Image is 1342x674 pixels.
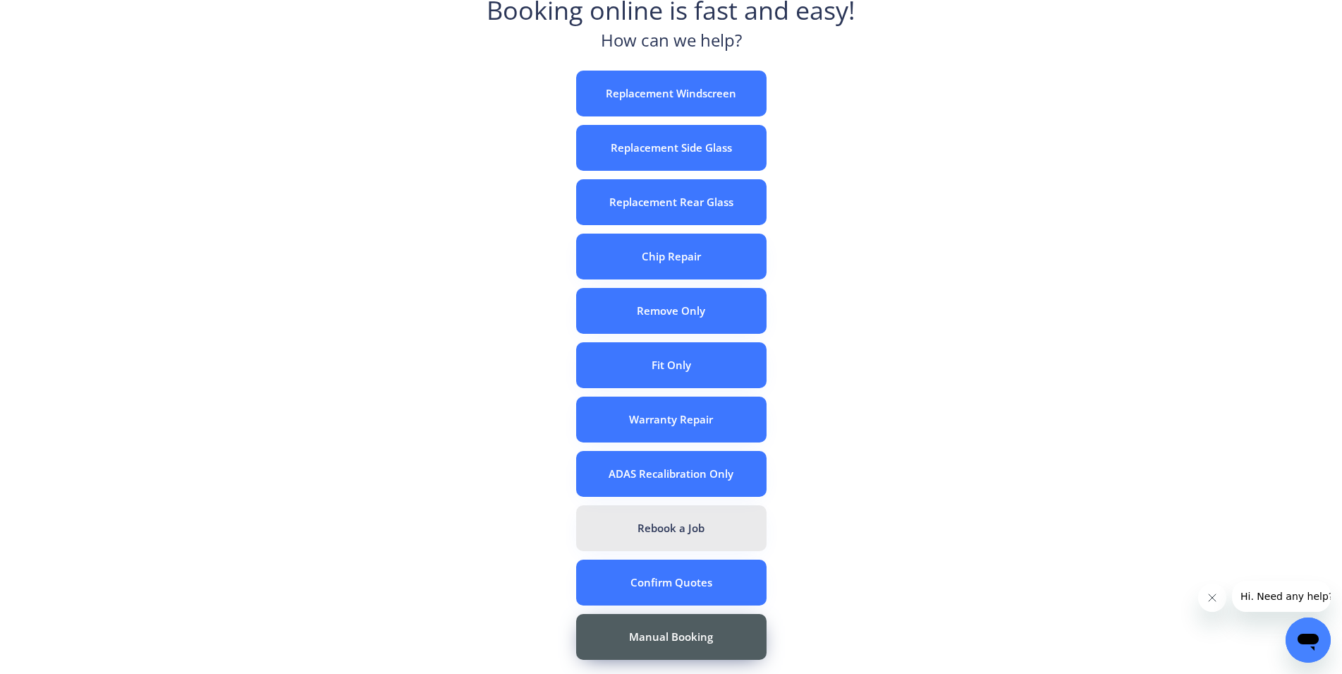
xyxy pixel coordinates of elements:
button: Remove Only [576,288,767,334]
iframe: Message from company [1232,581,1331,612]
iframe: Close message [1198,584,1226,612]
button: Replacement Windscreen [576,71,767,116]
button: Chip Repair [576,234,767,279]
button: ADAS Recalibration Only [576,451,767,497]
button: Manual Booking [576,614,767,660]
button: Confirm Quotes [576,560,767,606]
button: Replacement Side Glass [576,125,767,171]
div: How can we help? [601,28,742,60]
button: Fit Only [576,342,767,388]
button: Replacement Rear Glass [576,179,767,225]
button: Rebook a Job [576,505,767,551]
button: Warranty Repair [576,397,767,443]
iframe: Button to launch messaging window [1286,618,1331,663]
span: Hi. Need any help? [8,10,102,21]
